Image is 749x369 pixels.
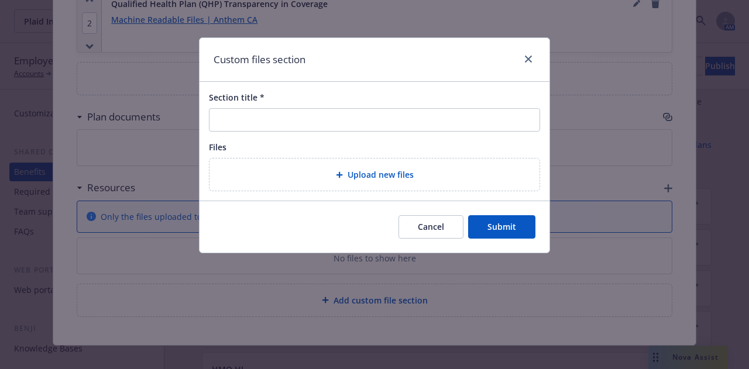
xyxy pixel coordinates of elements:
h1: Custom files section [214,52,305,67]
span: Upload new files [348,168,414,181]
div: Upload new files [209,158,540,191]
span: Files [209,142,226,153]
a: close [521,52,535,66]
button: Cancel [398,215,463,239]
span: Section title * [209,92,264,103]
button: Submit [468,215,535,239]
